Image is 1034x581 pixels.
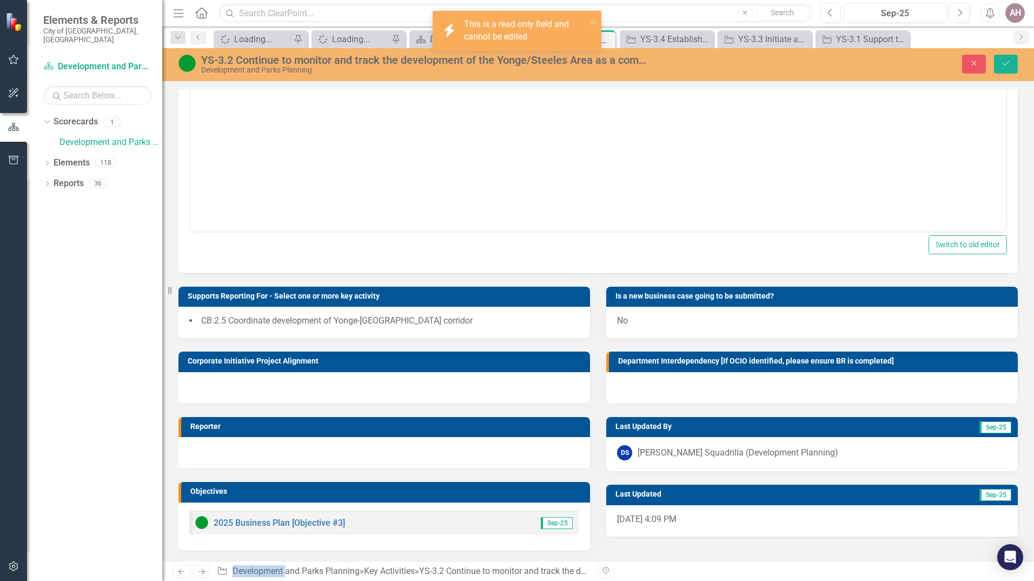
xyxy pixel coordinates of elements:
[188,357,585,365] h3: Corporate Initiative Project Alignment
[43,86,151,105] input: Search Below...
[638,447,838,459] div: [PERSON_NAME] Squadrilla (Development Planning)
[190,43,1006,232] iframe: Rich Text Area
[43,14,151,27] span: Elements & Reports
[59,136,162,149] a: Development and Parks Planning
[234,32,291,46] div: Loading...
[214,518,345,528] a: 2025 Business Plan [Objective #3]
[412,32,500,46] a: Department Dashboard
[43,61,151,73] a: Development and Parks Planning
[54,116,98,128] a: Scorecards
[617,445,632,460] div: DS
[54,157,90,169] a: Elements
[314,32,389,46] a: Loading...
[720,32,808,46] a: YS-3.3 Initiate and Advance a Public Art Study for the Yonge Steeles Corridor Secondary Plan - [G...
[615,422,866,431] h3: Last Updated By
[541,517,573,529] span: Sep-25
[332,32,389,46] div: Loading...
[54,177,84,190] a: Reports
[178,55,196,72] img: Proceeding as Anticipated
[464,18,586,43] div: This is a read only field and cannot be edited
[103,117,121,127] div: 1
[818,32,906,46] a: YS-3.1 Support the advancement of a Parks Master Plan for the South Area of the Yonge Steeles Cor...
[615,292,1012,300] h3: Is a new business case going to be submitted?
[201,54,649,66] div: YS-3.2 Continue to monitor and track the development of the Yonge/Steeles Area as a complete comm...
[844,3,947,23] button: Sep-25
[589,15,597,28] button: close
[201,315,473,326] span: CB.2.5 Coordinate development of Yonge-[GEOGRAPHIC_DATA] corridor
[738,32,808,46] div: YS-3.3 Initiate and Advance a Public Art Study for the Yonge Steeles Corridor Secondary Plan - [G...
[430,32,500,46] div: Department Dashboard
[195,516,208,529] img: Proceeding as Anticipated
[5,12,24,31] img: ClearPoint Strategy
[640,32,711,46] div: YS-3.4 Establish a process and undertake the review of studies proposing new infrastructure requi...
[836,32,906,46] div: YS-3.1 Support the advancement of a Parks Master Plan for the South Area of the Yonge Steeles Cor...
[89,179,107,188] div: 36
[979,489,1011,501] span: Sep-25
[622,32,711,46] a: YS-3.4 Establish a process and undertake the review of studies proposing new infrastructure requi...
[188,292,585,300] h3: Supports Reporting For - Select one or more key activity
[419,566,827,576] div: YS-3.2 Continue to monitor and track the development of the Yonge/Steeles Area as a complete comm...
[201,66,649,74] div: Development and Parks Planning
[219,4,812,23] input: Search ClearPoint...
[217,565,590,578] div: » »
[1005,3,1025,23] button: AH
[43,27,151,44] small: City of [GEOGRAPHIC_DATA], [GEOGRAPHIC_DATA]
[606,505,1018,537] div: [DATE] 4:09 PM
[615,490,846,498] h3: Last Updated
[364,566,415,576] a: Key Activities
[95,159,116,168] div: 118
[929,235,1007,254] button: Switch to old editor
[997,544,1023,570] div: Open Intercom Messenger
[617,315,628,326] span: No
[190,422,585,431] h3: Reporter
[190,487,585,496] h3: Objectives
[233,566,360,576] a: Development and Parks Planning
[755,5,810,21] button: Search
[216,32,291,46] a: Loading...
[618,357,1012,365] h3: Department Interdependency [If OCIO identified, please ensure BR is completed]
[979,421,1011,433] span: Sep-25
[771,8,794,17] span: Search
[847,7,943,20] div: Sep-25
